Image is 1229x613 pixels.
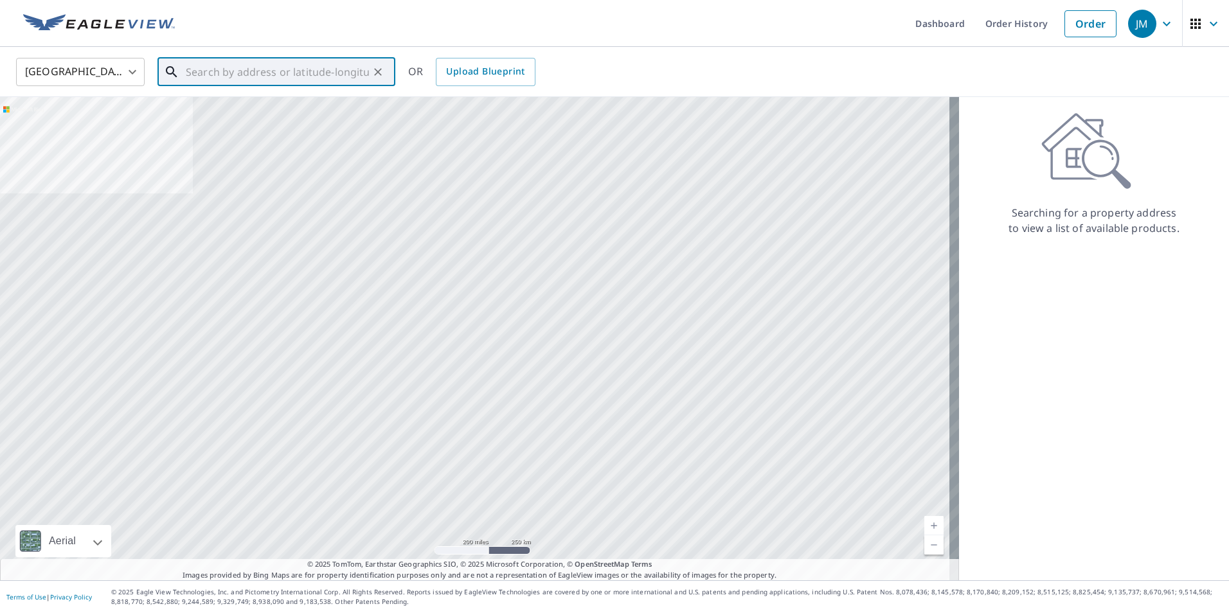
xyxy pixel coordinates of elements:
a: Terms [631,559,652,569]
a: Order [1064,10,1117,37]
p: | [6,593,92,601]
input: Search by address or latitude-longitude [186,54,369,90]
div: [GEOGRAPHIC_DATA] [16,54,145,90]
div: OR [408,58,535,86]
a: Upload Blueprint [436,58,535,86]
p: Searching for a property address to view a list of available products. [1008,205,1180,236]
p: © 2025 Eagle View Technologies, Inc. and Pictometry International Corp. All Rights Reserved. Repo... [111,587,1223,607]
a: OpenStreetMap [575,559,629,569]
button: Clear [369,63,387,81]
a: Terms of Use [6,592,46,601]
a: Current Level 5, Zoom In [924,516,944,535]
span: © 2025 TomTom, Earthstar Geographics SIO, © 2025 Microsoft Corporation, © [307,559,652,570]
a: Privacy Policy [50,592,92,601]
a: Current Level 5, Zoom Out [924,535,944,555]
span: Upload Blueprint [446,64,525,80]
div: Aerial [45,525,80,557]
div: JM [1128,10,1156,38]
div: Aerial [15,525,111,557]
img: EV Logo [23,14,175,33]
